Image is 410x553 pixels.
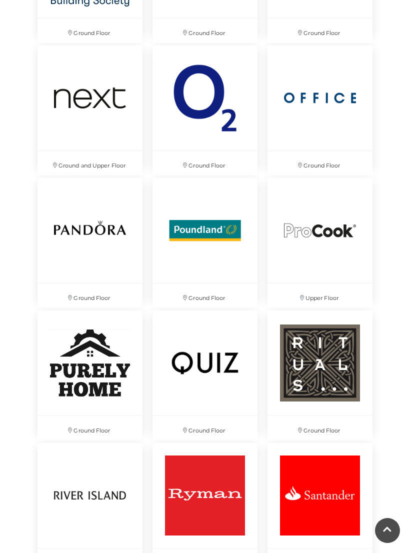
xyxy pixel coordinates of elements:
[267,151,372,175] p: Ground Floor
[267,283,372,308] p: Upper Floor
[37,416,142,440] p: Ground Floor
[262,173,377,305] a: Upper Floor
[152,416,257,440] p: Ground Floor
[32,305,147,438] a: Purley Home at Festival Place Ground Floor
[152,283,257,308] p: Ground Floor
[262,305,377,438] a: Ground Floor
[147,173,262,305] a: Ground Floor
[267,18,372,43] p: Ground Floor
[32,40,147,173] a: Ground and Upper Floor
[37,310,142,415] img: Purley Home at Festival Place
[262,40,377,173] a: Ground Floor
[147,40,262,173] a: Ground Floor
[267,416,372,440] p: Ground Floor
[152,18,257,43] p: Ground Floor
[37,18,142,43] p: Ground Floor
[147,305,262,438] a: Ground Floor
[37,151,142,175] p: Ground and Upper Floor
[152,151,257,175] p: Ground Floor
[37,283,142,308] p: Ground Floor
[32,173,147,305] a: Ground Floor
